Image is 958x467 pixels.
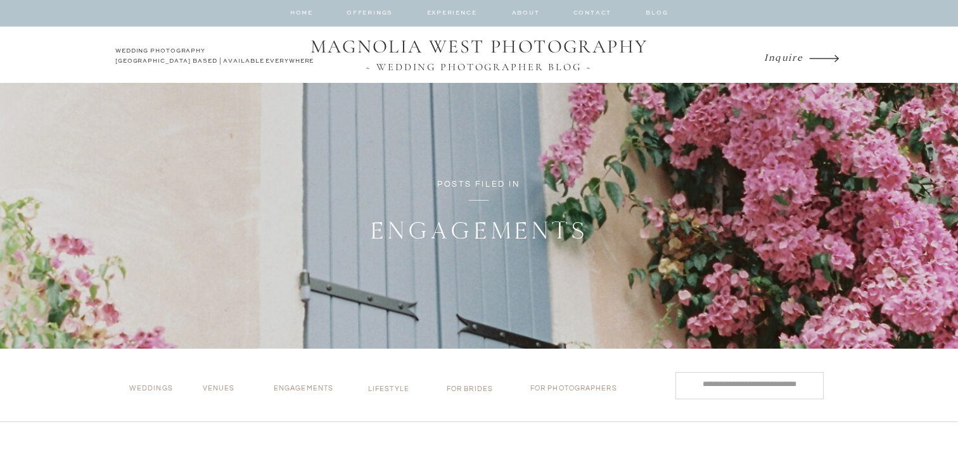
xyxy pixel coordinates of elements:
a: for photographers [530,384,627,397]
p: posts filed in [376,177,582,192]
a: WEDDING PHOTOGRAPHY[GEOGRAPHIC_DATA] BASED | AVAILABLE EVERYWHERE [115,46,317,69]
a: offerings [347,8,392,24]
a: lifestyle [368,385,417,398]
a: contact [566,8,618,23]
a: Weddings [129,384,179,397]
a: Inquire [764,48,806,66]
h2: WEDDING PHOTOGRAPHY [GEOGRAPHIC_DATA] BASED | AVAILABLE EVERYWHERE [115,46,317,69]
a: VENUES [203,384,253,397]
a: about [489,8,562,23]
i: Inquire [764,51,803,63]
a: ~ WEDDING PHOTOGRAPHER BLOG ~ [302,61,656,73]
a: BLOG [645,8,669,23]
a: for brides [447,385,497,398]
a: EXPERIENCE [423,8,480,24]
a: home [290,8,314,24]
a: MAGNOLIA WEST PHOTOGRAPHY [302,35,656,59]
h1: Engagements [309,214,649,248]
a: Engagements [274,384,345,397]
